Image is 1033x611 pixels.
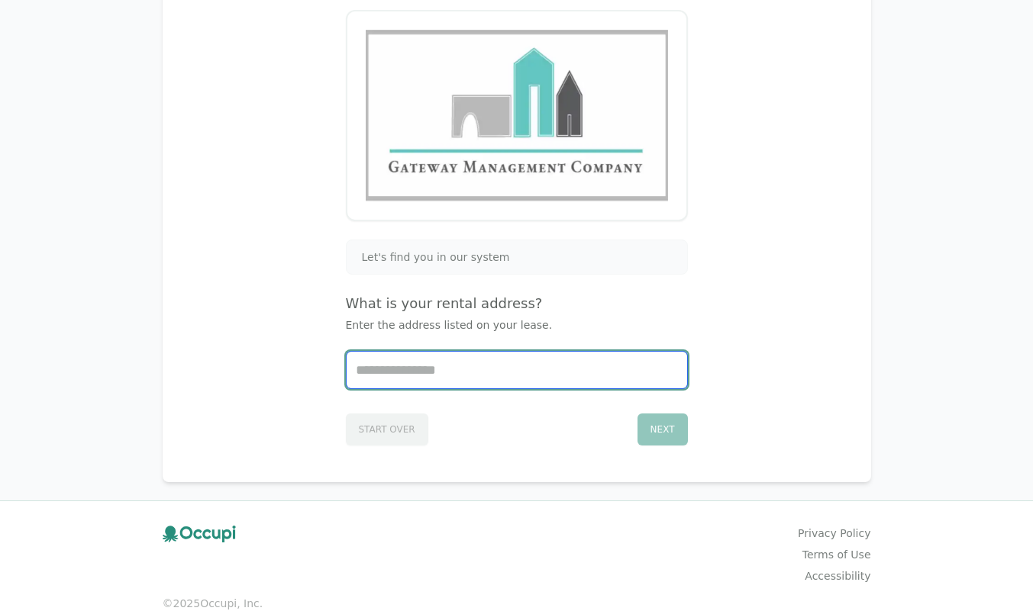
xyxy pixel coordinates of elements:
[798,526,870,541] a: Privacy Policy
[346,317,688,333] p: Enter the address listed on your lease.
[362,249,510,265] span: Let's find you in our system
[802,547,871,562] a: Terms of Use
[346,293,688,314] h4: What is your rental address?
[805,568,870,584] a: Accessibility
[163,596,871,611] small: © 2025 Occupi, Inc.
[347,352,687,388] input: Start typing...
[366,30,668,201] img: Gateway Management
